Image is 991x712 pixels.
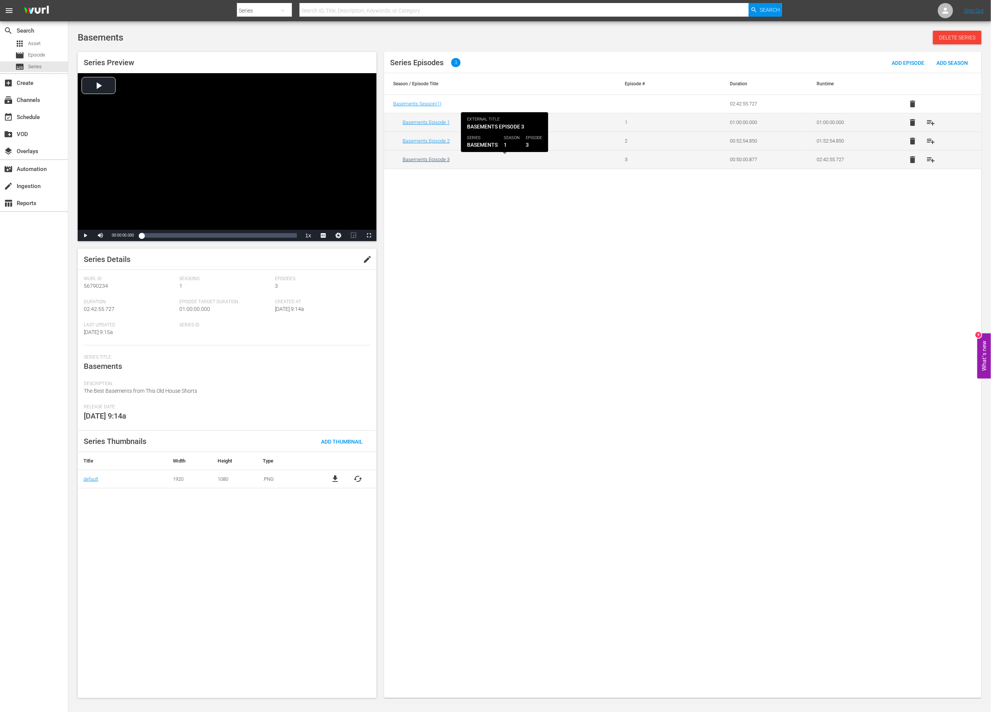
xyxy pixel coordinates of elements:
[403,119,450,125] a: Basements Episode 1
[363,255,372,264] span: edit
[112,233,134,237] span: 00:00:00.000
[904,151,922,169] button: delete
[977,334,991,379] button: Open Feedback Widget
[721,150,808,169] td: 00:50:00.877
[930,56,974,69] button: Add Season
[28,40,41,47] span: Asset
[84,329,113,335] span: [DATE] 9:15a
[904,132,922,150] button: delete
[84,276,176,282] span: Wurl Id
[84,255,130,264] span: Series Details
[361,230,376,241] button: Fullscreen
[760,3,780,17] span: Search
[331,474,340,483] a: file_download
[964,8,984,14] a: Sign Out
[84,354,367,361] span: Series Title:
[346,230,361,241] button: Picture-in-Picture
[167,452,212,470] th: Width
[93,230,108,241] button: Mute
[179,283,182,289] span: 1
[927,118,936,127] span: playlist_add
[78,32,123,43] span: Basements
[749,3,782,17] button: Search
[403,138,450,144] a: Basements Episode 2
[4,199,13,208] span: Reports
[28,51,45,59] span: Episode
[179,306,210,312] span: 01:00:00.000
[886,56,930,69] button: Add Episode
[28,63,42,71] span: Series
[275,299,367,305] span: Created At
[84,322,176,328] span: Last Updated
[904,95,922,113] button: delete
[4,130,13,139] span: VOD
[975,332,982,338] div: 4
[315,439,369,445] span: Add Thumbnail
[358,250,376,268] button: edit
[808,132,895,150] td: 01:52:54.850
[15,51,24,60] span: Episode
[84,381,367,387] span: Description:
[84,362,122,371] span: Basements
[84,306,114,312] span: 02:42:55.727
[721,113,808,132] td: 01:00:00.000
[721,132,808,150] td: 00:52:54.850
[275,276,367,282] span: Episodes
[353,474,362,483] button: cached
[167,470,212,488] td: 1920
[315,434,369,448] button: Add Thumbnail
[316,230,331,241] button: Captions
[616,150,702,169] td: 3
[18,2,55,20] img: ans4CAIJ8jUAAAAAAAAAAAAAAAAAAAAAAAAgQb4GAAAAAAAAAAAAAAAAAAAAAAAAJMjXAAAAAAAAAAAAAAAAAAAAAAAAgAT5G...
[212,452,257,470] th: Height
[904,113,922,132] button: delete
[84,283,108,289] span: 56790234
[721,95,808,113] td: 02:42:55.727
[908,118,917,127] span: delete
[141,233,297,238] div: Progress Bar
[301,230,316,241] button: Playback Rate
[393,101,441,107] a: Basements Season(1)
[933,35,982,41] span: Delete Series
[390,58,444,67] span: Series Episodes
[886,60,930,66] span: Add Episode
[84,388,197,394] span: The Best Basements from This Old House Shorts
[179,276,271,282] span: Seasons
[275,283,278,289] span: 3
[721,73,808,94] th: Duration
[908,155,917,164] span: delete
[451,58,461,67] span: 3
[922,113,940,132] button: playlist_add
[331,230,346,241] button: Jump To Time
[5,6,14,15] span: menu
[15,39,24,48] span: Asset
[275,306,304,312] span: [DATE] 9:14a
[908,99,917,108] span: delete
[393,101,441,107] span: Basements Season ( 1 )
[84,299,176,305] span: Duration
[15,62,24,71] span: Series
[78,452,167,470] th: Title
[84,437,146,446] span: Series Thumbnails
[4,165,13,174] span: Automation
[808,73,895,94] th: Runtime
[922,132,940,150] button: playlist_add
[257,452,317,470] th: Type
[933,31,982,44] button: Delete Series
[808,113,895,132] td: 01:00:00.000
[84,404,367,410] span: Release Date:
[403,157,450,162] a: Basements Episode 3
[908,136,917,146] span: delete
[84,58,134,67] span: Series Preview
[78,73,376,241] div: Video Player
[257,470,317,488] td: .PNG
[84,411,126,420] span: [DATE] 9:14a
[4,96,13,105] span: Channels
[4,182,13,191] span: Ingestion
[179,322,271,328] span: Series ID
[930,60,974,66] span: Add Season
[4,147,13,156] span: Overlays
[616,113,702,132] td: 1
[927,136,936,146] span: playlist_add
